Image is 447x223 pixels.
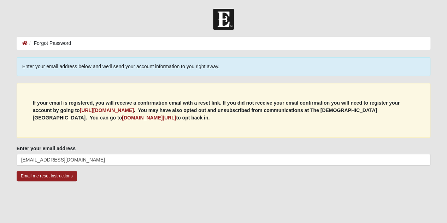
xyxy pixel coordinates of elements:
img: Church of Eleven22 Logo [213,9,234,30]
a: [URL][DOMAIN_NAME] [80,107,134,113]
label: Enter your email address [17,145,76,152]
div: Enter your email address below and we'll send your account information to you right away. [17,57,431,76]
a: [DOMAIN_NAME][URL] [122,115,176,121]
li: Forgot Password [28,40,71,47]
input: Email me reset instructions [17,171,77,181]
p: If your email is registered, you will receive a confirmation email with a reset link. If you did ... [33,99,414,122]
